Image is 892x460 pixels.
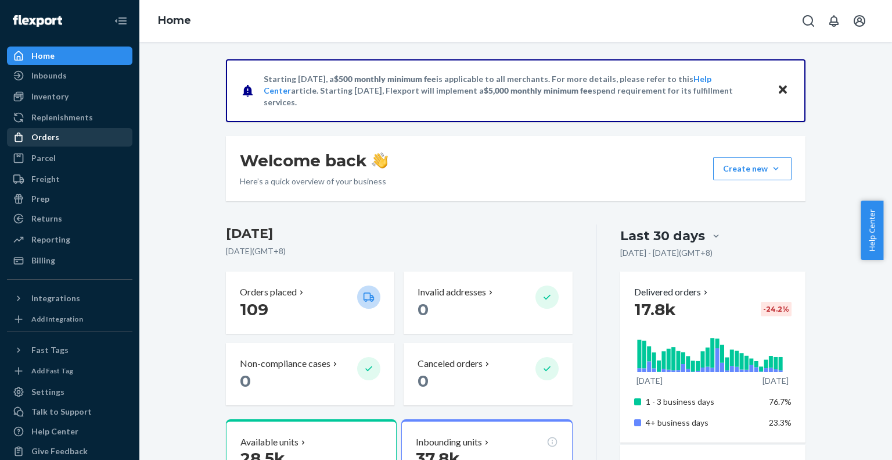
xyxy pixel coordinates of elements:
[861,201,883,260] button: Help Center
[7,47,132,65] a: Home
[31,50,55,62] div: Home
[404,343,572,405] button: Canceled orders 0
[31,193,49,205] div: Prep
[13,15,62,27] img: Flexport logo
[7,312,132,326] a: Add Integration
[31,131,59,143] div: Orders
[775,82,790,99] button: Close
[634,299,676,319] span: 17.8k
[31,255,55,266] div: Billing
[7,341,132,359] button: Fast Tags
[240,371,251,391] span: 0
[240,299,268,319] span: 109
[7,128,132,147] a: Orders
[484,85,592,95] span: $5,000 monthly minimum fee
[31,152,56,164] div: Parcel
[646,396,760,408] p: 1 - 3 business days
[7,402,132,421] a: Talk to Support
[7,230,132,249] a: Reporting
[848,9,871,33] button: Open account menu
[31,213,62,224] div: Returns
[7,87,132,106] a: Inventory
[31,70,67,81] div: Inbounds
[31,112,93,123] div: Replenishments
[7,289,132,308] button: Integrations
[109,9,132,33] button: Close Navigation
[7,251,132,270] a: Billing
[240,286,297,299] p: Orders placed
[226,343,394,405] button: Non-compliance cases 0
[418,286,486,299] p: Invalid addresses
[31,366,73,376] div: Add Fast Tag
[31,314,83,324] div: Add Integration
[7,364,132,378] a: Add Fast Tag
[240,150,388,171] h1: Welcome back
[264,73,766,108] p: Starting [DATE], a is applicable to all merchants. For more details, please refer to this article...
[31,426,78,437] div: Help Center
[797,9,820,33] button: Open Search Box
[31,386,64,398] div: Settings
[713,157,792,180] button: Create new
[7,422,132,441] a: Help Center
[31,406,92,418] div: Talk to Support
[240,176,388,187] p: Here’s a quick overview of your business
[620,227,705,245] div: Last 30 days
[620,247,713,259] p: [DATE] - [DATE] ( GMT+8 )
[416,436,482,449] p: Inbounding units
[31,344,69,356] div: Fast Tags
[7,66,132,85] a: Inbounds
[31,234,70,245] div: Reporting
[334,74,436,84] span: $500 monthly minimum fee
[31,91,69,102] div: Inventory
[226,272,394,334] button: Orders placed 109
[7,383,132,401] a: Settings
[7,170,132,188] a: Freight
[822,9,846,33] button: Open notifications
[226,245,573,257] p: [DATE] ( GMT+8 )
[226,224,573,243] h3: [DATE]
[372,152,388,169] img: hand-wave emoji
[7,108,132,127] a: Replenishments
[762,375,789,387] p: [DATE]
[31,445,88,457] div: Give Feedback
[769,397,792,406] span: 76.7%
[31,173,60,185] div: Freight
[646,417,760,429] p: 4+ business days
[418,299,429,319] span: 0
[31,293,80,304] div: Integrations
[418,357,483,370] p: Canceled orders
[149,4,200,38] ol: breadcrumbs
[418,371,429,391] span: 0
[7,149,132,167] a: Parcel
[240,357,330,370] p: Non-compliance cases
[761,302,792,316] div: -24.2 %
[404,272,572,334] button: Invalid addresses 0
[158,14,191,27] a: Home
[240,436,298,449] p: Available units
[7,190,132,208] a: Prep
[769,418,792,427] span: 23.3%
[636,375,663,387] p: [DATE]
[7,209,132,228] a: Returns
[634,286,710,299] button: Delivered orders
